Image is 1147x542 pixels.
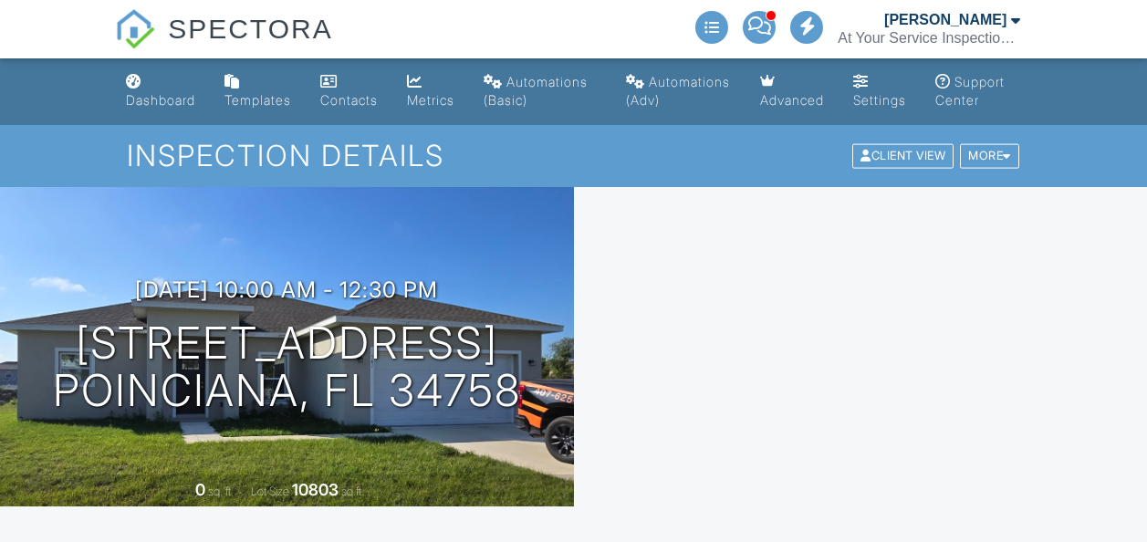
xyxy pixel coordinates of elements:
div: Automations (Adv) [626,74,730,108]
div: More [960,144,1019,169]
a: Contacts [313,66,385,118]
h3: [DATE] 10:00 am - 12:30 pm [135,277,438,302]
a: SPECTORA [115,27,333,61]
a: Advanced [753,66,831,118]
a: Settings [846,66,913,118]
span: Lot Size [251,485,289,498]
div: Client View [852,144,954,169]
a: Automations (Advanced) [619,66,738,118]
img: The Best Home Inspection Software - Spectora [115,9,155,49]
div: 0 [195,480,205,499]
div: Support Center [935,74,1005,108]
span: SPECTORA [168,9,333,47]
span: sq.ft. [341,485,364,498]
a: Dashboard [119,66,203,118]
div: 10803 [292,480,339,499]
div: Advanced [760,92,824,108]
h1: [STREET_ADDRESS] Poinciana, FL 34758 [53,319,521,416]
a: Client View [850,148,958,162]
div: At Your Service Inspections LLC [838,29,1020,47]
a: Metrics [400,66,462,118]
a: Automations (Basic) [476,66,604,118]
a: Templates [217,66,298,118]
h1: Inspection Details [127,140,1021,172]
div: Metrics [407,92,454,108]
div: Dashboard [126,92,195,108]
a: Support Center [928,66,1028,118]
span: sq. ft. [208,485,234,498]
div: Templates [224,92,291,108]
div: Automations (Basic) [484,74,588,108]
div: Settings [853,92,906,108]
div: [PERSON_NAME] [884,11,1006,29]
div: Contacts [320,92,378,108]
